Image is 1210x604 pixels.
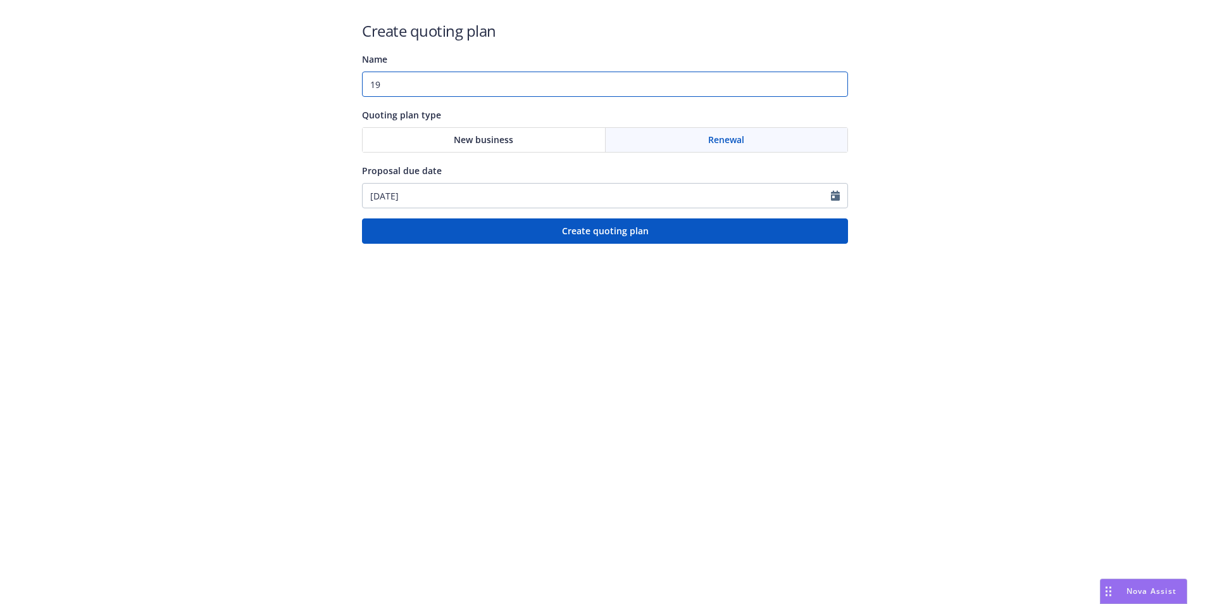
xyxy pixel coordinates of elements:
[454,133,513,146] span: New business
[562,225,649,237] span: Create quoting plan
[362,20,848,41] h1: Create quoting plan
[1100,579,1187,604] button: Nova Assist
[362,72,848,97] input: Quoting plan name
[708,133,744,146] span: Renewal
[362,109,441,121] span: Quoting plan type
[831,191,840,201] svg: Calendar
[362,165,442,177] span: Proposal due date
[1101,579,1116,603] div: Drag to move
[362,218,848,244] button: Create quoting plan
[363,184,831,208] input: MM/DD/YYYY
[362,53,387,65] span: Name
[1126,586,1176,596] span: Nova Assist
